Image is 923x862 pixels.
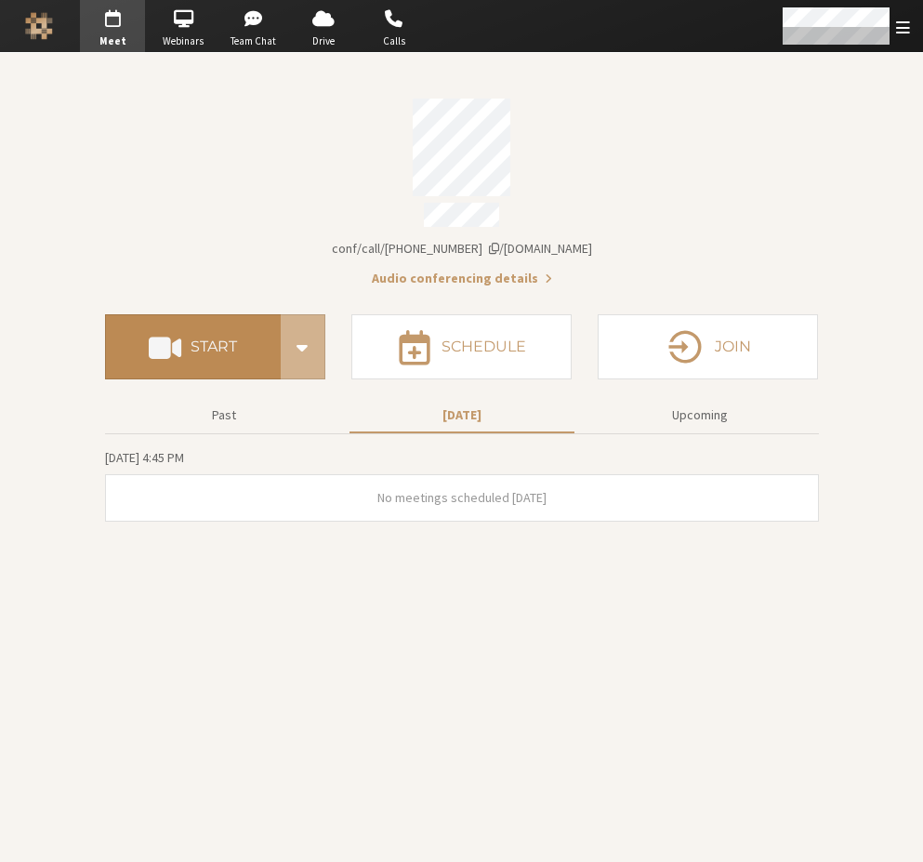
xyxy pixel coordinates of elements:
[291,33,356,49] span: Drive
[332,240,592,257] span: Copy my meeting room link
[25,12,53,40] img: Iotum
[221,33,286,49] span: Team Chat
[877,814,909,849] iframe: Chat
[598,314,818,379] button: Join
[105,314,281,379] button: Start
[80,33,145,49] span: Meet
[372,269,552,288] button: Audio conferencing details
[191,339,237,354] h4: Start
[362,33,427,49] span: Calls
[281,314,325,379] div: Start conference options
[715,339,751,354] h4: Join
[442,339,526,354] h4: Schedule
[349,399,574,431] button: [DATE]
[587,399,812,431] button: Upcoming
[112,399,336,431] button: Past
[105,449,184,466] span: [DATE] 4:45 PM
[151,33,216,49] span: Webinars
[351,314,572,379] button: Schedule
[105,86,819,288] section: Account details
[377,489,547,506] span: No meetings scheduled [DATE]
[332,239,592,259] button: Copy my meeting room linkCopy my meeting room link
[105,447,819,522] section: Today's Meetings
